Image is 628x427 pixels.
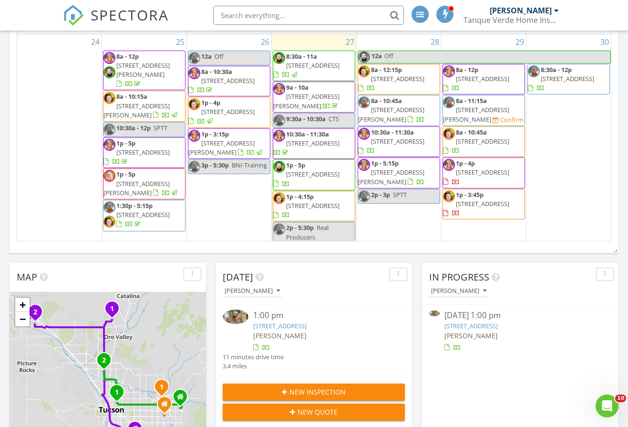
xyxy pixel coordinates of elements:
[286,130,329,138] span: 10:30a - 11:30a
[116,52,170,88] a: 8a - 12p [STREET_ADDRESS][PERSON_NAME]
[103,66,115,78] img: tucson_home_inspector__tom_dolan.jpg
[443,189,525,220] a: 1p - 3:45p [STREET_ADDRESS]
[223,362,284,371] div: 3.4 miles
[188,97,270,128] a: 1p - 4p [STREET_ADDRESS]
[329,115,339,123] span: CTS
[273,92,340,110] span: [STREET_ADDRESS][PERSON_NAME]
[201,76,255,85] span: [STREET_ADDRESS]
[443,128,455,140] img: aaron_daniels__resize.jpg
[63,5,84,26] img: The Best Home Inspection Software - Spectora
[273,51,355,82] a: 8:30a - 11a [STREET_ADDRESS]
[188,98,255,125] a: 1p - 4p [STREET_ADDRESS]
[223,310,248,324] img: 9346546%2Fcover_photos%2FWrwLPsmwKogr6W0YDCgo%2Fsmall.jpg
[223,271,253,283] span: [DATE]
[356,34,441,245] td: Go to August 28, 2025
[160,384,164,391] i: 1
[541,74,594,83] span: [STREET_ADDRESS]
[17,34,102,245] td: Go to August 24, 2025
[102,357,106,364] i: 2
[429,285,488,298] button: [PERSON_NAME]
[213,6,404,25] input: Search everything...
[273,82,355,113] a: 9a - 10a [STREET_ADDRESS][PERSON_NAME]
[116,61,170,79] span: [STREET_ADDRESS][PERSON_NAME]
[429,271,489,283] span: In Progress
[358,159,370,171] img: capture.jpg
[443,105,509,123] span: [STREET_ADDRESS][PERSON_NAME]
[188,161,200,173] img: _dsc4716.jpg
[116,201,170,228] a: 1:30p - 5:15p [STREET_ADDRESS]
[490,6,552,15] div: [PERSON_NAME]
[358,65,424,92] a: 8a - 12:15p [STREET_ADDRESS]
[272,34,357,245] td: Go to August 27, 2025
[493,115,524,125] a: Confirm
[598,34,611,50] a: Go to August 30, 2025
[456,65,478,74] span: 8a - 12p
[89,34,102,50] a: Go to August 24, 2025
[103,170,115,182] img: dsc_4433.jpg
[174,34,186,50] a: Go to August 25, 2025
[103,102,170,119] span: [STREET_ADDRESS][PERSON_NAME]
[431,288,486,294] div: [PERSON_NAME]
[384,52,393,60] span: Off
[527,64,610,95] a: 8:30a - 12p [STREET_ADDRESS]
[273,192,285,204] img: aaron_daniels__resize.jpg
[456,190,484,199] span: 1p - 3:45p
[596,395,618,417] iframe: Intercom live chat
[116,148,170,156] span: [STREET_ADDRESS]
[358,65,370,77] img: aaron_daniels__resize.jpg
[162,386,167,392] div: 7564 E Truces Pl, Tucson, AZ 85715
[201,107,255,116] span: [STREET_ADDRESS]
[371,137,424,146] span: [STREET_ADDRESS]
[116,124,151,132] span: 10:30a - 12p
[443,64,525,95] a: 8a - 12p [STREET_ADDRESS]
[103,91,185,122] a: 8a - 10:15a [STREET_ADDRESS][PERSON_NAME]
[103,52,115,64] img: capture.jpg
[188,139,255,156] span: [STREET_ADDRESS][PERSON_NAME]
[528,65,594,92] a: 8:30a - 12p [STREET_ADDRESS]
[273,223,285,235] img: _dsc4716.jpg
[117,392,123,397] div: 815 E Drachman St, Tucson, AZ 85719
[456,199,509,208] span: [STREET_ADDRESS]
[165,404,170,409] div: 7949 E 20th Pl, Tucson AZ 85710
[500,116,524,124] div: Confirm
[286,223,329,241] span: Real Producers
[444,322,498,330] a: [STREET_ADDRESS]
[33,309,37,316] i: 2
[298,407,338,417] span: New Quote
[456,96,487,105] span: 8a - 11:15a
[273,192,340,219] a: 1p - 4:15p [STREET_ADDRESS]
[344,34,356,50] a: Go to August 27, 2025
[273,161,285,173] img: tucson_home_inspector__tom_dolan.jpg
[441,34,526,245] td: Go to August 29, 2025
[526,34,611,245] td: Go to August 30, 2025
[188,52,200,64] img: _dsc4716.jpg
[393,190,407,199] span: SPTT
[103,139,170,166] a: 1p - 5p [STREET_ADDRESS]
[110,306,114,312] i: 1
[188,128,270,159] a: 1p - 3:15p [STREET_ADDRESS][PERSON_NAME]
[514,34,526,50] a: Go to August 29, 2025
[371,65,402,74] span: 8a - 12:15p
[223,384,405,401] button: New Inspection
[201,130,229,138] span: 1p - 3:15p
[358,64,440,95] a: 8a - 12:15p [STREET_ADDRESS]
[259,34,271,50] a: Go to August 26, 2025
[273,115,285,126] img: _dsc4716.jpg
[443,190,509,217] a: 1p - 3:45p [STREET_ADDRESS]
[456,159,475,167] span: 1p - 4p
[371,128,414,136] span: 10:30a - 11:30a
[286,115,326,123] span: 9:30a - 10:30a
[358,96,370,108] img: _dsc4716.jpg
[17,271,37,283] span: Map
[289,387,346,397] span: New Inspection
[371,96,402,105] span: 8a - 10:45a
[253,322,307,330] a: [STREET_ADDRESS]
[15,312,30,326] a: Zoom out
[273,130,340,156] a: 10:30a - 11:30a [STREET_ADDRESS]
[286,52,317,61] span: 8:30a - 11a
[444,331,498,340] span: [PERSON_NAME]
[456,128,487,136] span: 8a - 10:45a
[443,65,509,92] a: 8a - 12p [STREET_ADDRESS]
[358,126,440,157] a: 10:30a - 11:30a [STREET_ADDRESS]
[225,288,280,294] div: [PERSON_NAME]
